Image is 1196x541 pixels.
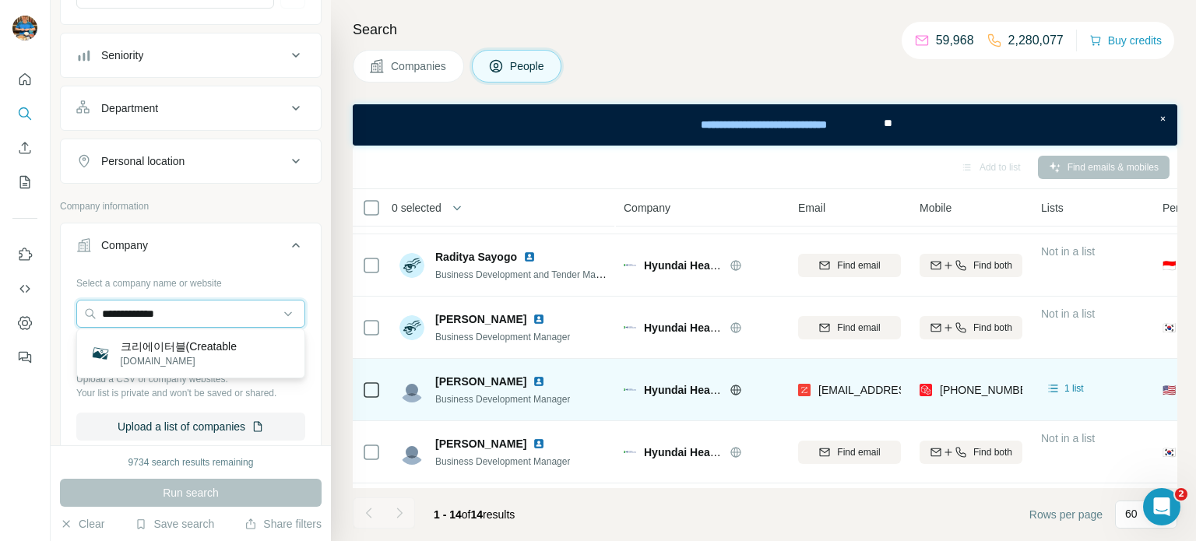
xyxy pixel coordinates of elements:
button: Find both [920,254,1022,277]
span: Find both [973,321,1012,335]
p: 2,280,077 [1008,31,1064,50]
span: Find both [973,445,1012,459]
button: Find email [798,441,901,464]
span: Find both [973,258,1012,272]
button: Buy credits [1089,30,1162,51]
span: of [462,508,471,521]
img: Logo of Hyundai Heavy Industries Holdings Co., Ltd. [624,388,636,391]
span: results [434,508,515,521]
span: Business Development Manager [435,394,570,405]
span: Rows per page [1029,507,1103,522]
img: LinkedIn logo [533,313,545,325]
span: 14 [471,508,484,521]
span: [PERSON_NAME] [435,311,526,327]
div: Seniority [101,47,143,63]
div: Select a company name or website [76,270,305,290]
button: Upload a list of companies [76,413,305,441]
img: 크리에이터블(Creatable [90,343,111,364]
div: 9734 search results remaining [128,455,254,469]
span: Mobile [920,200,952,216]
button: Find email [798,316,901,339]
span: 🇮🇩 [1163,258,1176,273]
span: 🇺🇸 [1163,382,1176,398]
button: Personal location [61,142,321,180]
p: [DOMAIN_NAME] [121,354,237,368]
span: Business Development Manager [435,456,570,467]
img: LinkedIn logo [533,375,545,388]
span: Email [798,200,825,216]
span: Raditya Sayogo [435,249,517,265]
button: Enrich CSV [12,134,37,162]
p: Company information [60,199,322,213]
span: Not in a list [1041,245,1095,258]
span: Companies [391,58,448,74]
iframe: Intercom live chat [1143,488,1180,525]
span: Hyundai Heavy Industries Holdings Co., Ltd. [644,446,874,458]
p: Upload a CSV of company websites. [76,372,305,386]
img: Logo of Hyundai Heavy Industries Holdings Co., Ltd. [624,264,636,266]
button: Seniority [61,37,321,74]
button: Share filters [244,516,322,532]
button: Find both [920,441,1022,464]
span: [PERSON_NAME] [435,374,526,389]
img: Avatar [399,315,424,340]
button: Feedback [12,343,37,371]
span: Business Development Manager [435,332,570,343]
button: Save search [135,516,214,532]
span: 🇰🇷 [1163,444,1176,460]
span: 1 - 14 [434,508,462,521]
iframe: Banner [353,104,1177,146]
span: Not in a list [1041,307,1095,320]
span: Not in a list [1041,432,1095,444]
img: provider prospeo logo [920,382,932,398]
div: Company [101,237,148,253]
img: LinkedIn logo [523,251,536,263]
span: Company [624,200,670,216]
span: [EMAIL_ADDRESS][DOMAIN_NAME] [818,384,1003,396]
h4: Search [353,19,1177,40]
img: Avatar [399,440,424,465]
span: Hyundai Heavy Industries Holdings Co., Ltd. [644,321,874,334]
span: [PERSON_NAME] [435,436,526,451]
button: Find both [920,316,1022,339]
button: Search [12,100,37,128]
span: People [510,58,546,74]
span: Find email [837,321,880,335]
span: Hyundai Heavy Industries Holdings Co., Ltd. [644,384,874,396]
span: 0 selected [392,200,441,216]
p: 59,968 [936,31,974,50]
span: 1 list [1064,381,1084,395]
span: Hyundai Heavy Industries Holdings Co., Ltd. [644,259,874,272]
span: Lists [1041,200,1064,216]
img: provider zoominfo logo [798,382,811,398]
img: Logo of Hyundai Heavy Industries Holdings Co., Ltd. [624,451,636,453]
span: Find email [837,258,880,272]
button: Clear [60,516,104,532]
button: Dashboard [12,309,37,337]
button: Use Surfe API [12,275,37,303]
p: 크리에이터블(Creatable [121,339,237,354]
p: Your list is private and won't be saved or shared. [76,386,305,400]
img: Logo of Hyundai Heavy Industries Holdings Co., Ltd. [624,326,636,328]
img: Avatar [399,378,424,402]
img: LinkedIn logo [533,437,545,450]
button: Find email [798,254,901,277]
div: Personal location [101,153,185,169]
button: Use Surfe on LinkedIn [12,241,37,269]
span: Find email [837,445,880,459]
span: [PHONE_NUMBER] [940,384,1038,396]
div: Department [101,100,158,116]
button: Quick start [12,65,37,93]
p: 60 [1125,506,1138,522]
button: My lists [12,168,37,196]
button: Department [61,90,321,127]
span: 🇰🇷 [1163,320,1176,335]
img: Avatar [399,253,424,278]
img: Avatar [12,16,37,40]
button: Company [61,227,321,270]
span: 2 [1175,488,1187,501]
span: Business Development and Tender Manager [435,268,620,280]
